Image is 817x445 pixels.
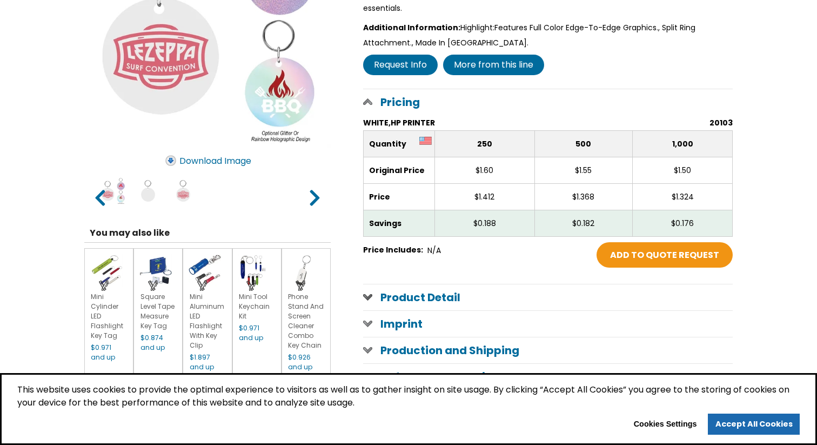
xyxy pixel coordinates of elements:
[145,278,162,293] div: Create Virtual Sample
[633,184,733,210] td: $1.324
[239,292,276,321] div: Mini Tool Keychain Kit
[363,311,733,337] a: Imprint
[140,292,175,330] a: Square Level Tape Measure Key Tag
[363,55,438,75] a: Request Info
[708,414,800,435] a: allow cookies
[190,353,210,362] span: $1.897
[364,157,435,184] td: Original Price
[363,89,733,115] a: Pricing
[140,292,178,331] div: Square Level Tape Measure Key Tag
[288,292,325,350] div: Phone Stand And Screen Cleaner Combo Key Chain
[363,20,733,50] div: Highlight:Features Full Color Edge-To-Edge Graphics., Split Ring Attachment., Made In [GEOGRAPHIC...
[84,223,331,242] h5: You may also like
[288,292,324,350] a: Phone Stand And Screen Cleaner Combo Key Chain
[91,292,123,340] a: Mini Cylinder LED Flashlight Key Tag
[534,210,633,237] td: $0.182
[363,364,733,390] a: Safety and Compliance
[157,147,258,174] a: Download Image
[239,323,259,333] span: $0.971
[239,292,270,321] a: Mini Tool Keychain Kit
[135,177,162,204] input: Acrylic Key Tag - Circle
[427,245,441,256] span: N/A
[288,353,311,362] span: $0.926
[170,177,197,204] input: Acrylic Key Tag - Circle
[435,131,535,157] th: 250
[91,343,111,352] span: $0.971
[364,210,435,237] td: Savings
[244,278,260,293] div: Create Virtual Sample
[195,278,211,293] div: Create Virtual Sample
[363,284,733,310] a: Product Detail
[633,210,733,237] td: $0.176
[709,115,733,130] div: Product Number
[140,333,163,342] span: $0.874
[597,242,733,268] a: Add to Shopping Cart
[626,416,704,433] button: Cookies Settings
[17,383,800,414] span: This website uses cookies to provide the optimal experience to visitors as well as to gather insi...
[293,278,309,293] div: Create Virtual Sample
[534,157,633,184] td: $1.55
[190,362,214,371] span: and up
[238,254,271,287] img: Mini Tool Keychain Kit
[99,177,126,204] input: Acrylic Key Tag - Circle
[364,184,435,210] td: Price
[190,292,227,350] div: Mini Aluminum LED Flashlight With Key Clip
[363,337,733,363] a: Production and Shipping
[633,131,733,157] th: 1,000
[190,292,224,350] a: Mini Aluminum LED Flashlight With Key Clip
[90,254,123,287] img: Mini Cylinder LED Flashlight Key Tag
[287,254,320,287] img: Phone Stand And Screen Cleaner Combo Key Chain
[633,157,733,184] td: $1.50
[435,157,535,184] td: $1.60
[140,343,165,352] span: and up
[239,333,263,342] span: and up
[91,292,128,341] div: Mini Cylinder LED Flashlight Key Tag
[139,254,172,287] img: Square Level Tape Measure Key Tag
[709,115,733,130] h6: 20103
[363,22,460,33] strong: Additional Information
[91,353,115,362] span: and up
[443,55,544,75] a: More from this line
[534,184,633,210] td: $1.368
[363,117,435,128] span: WHITE,HP PRINTER
[363,244,425,255] span: Price Includes:
[364,131,435,157] th: Quantity
[435,184,535,210] td: $1.412
[96,278,112,293] div: Create Virtual Sample
[534,131,633,157] th: 500
[189,254,221,287] img: Mini Aluminum LED Flashlight With Key Clip
[288,362,312,371] span: and up
[435,210,535,237] td: $0.188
